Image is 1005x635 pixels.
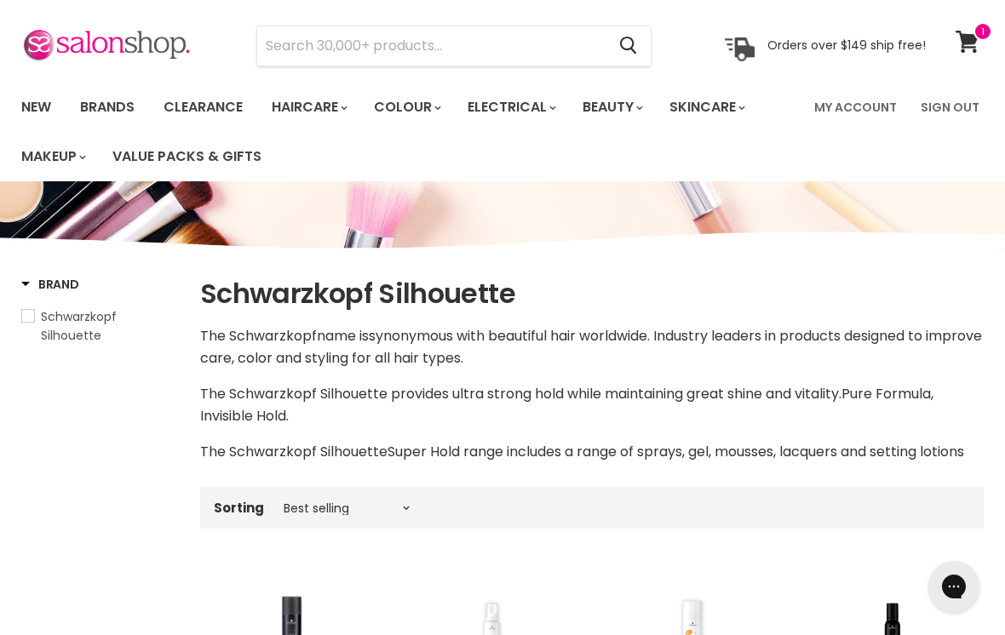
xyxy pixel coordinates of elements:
[9,83,804,181] ul: Main menu
[151,89,256,125] a: Clearance
[388,442,964,461] span: Super Hold range includes a range of sprays, gel, mousses, lacquers and setting lotions
[910,89,990,125] a: Sign Out
[21,307,179,345] a: Schwarzkopf Silhouette
[657,89,755,125] a: Skincare
[361,89,451,125] a: Colour
[200,326,982,368] span: synonymous with beautiful hair worldwide. Industry leaders in products designed to improve care
[9,139,96,174] a: Makeup
[455,89,566,125] a: Electrical
[767,37,926,53] p: Orders over $149 ship free!
[317,326,369,346] span: name is
[606,26,651,66] button: Search
[200,326,317,346] span: The Schwarzkopf
[100,139,274,174] a: Value Packs & Gifts
[804,89,907,125] a: My Account
[920,555,988,618] iframe: Gorgias live chat messenger
[9,89,64,125] a: New
[200,442,388,461] span: The Schwarzkopf Silhouette
[257,26,606,66] input: Search
[214,501,264,515] label: Sorting
[200,276,984,312] h1: Schwarzkopf Silhouette
[256,26,652,66] form: Product
[232,348,463,368] span: , color and styling for all hair types.
[67,89,147,125] a: Brands
[259,89,358,125] a: Haircare
[21,276,79,293] h3: Brand
[41,308,117,344] span: Schwarzkopf Silhouette
[570,89,653,125] a: Beauty
[200,384,841,403] span: The Schwarzkopf Silhouette provides ultra strong hold while maintaining great shine and vitality.
[200,383,984,427] p: Pure Formula, Invisible Hold.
